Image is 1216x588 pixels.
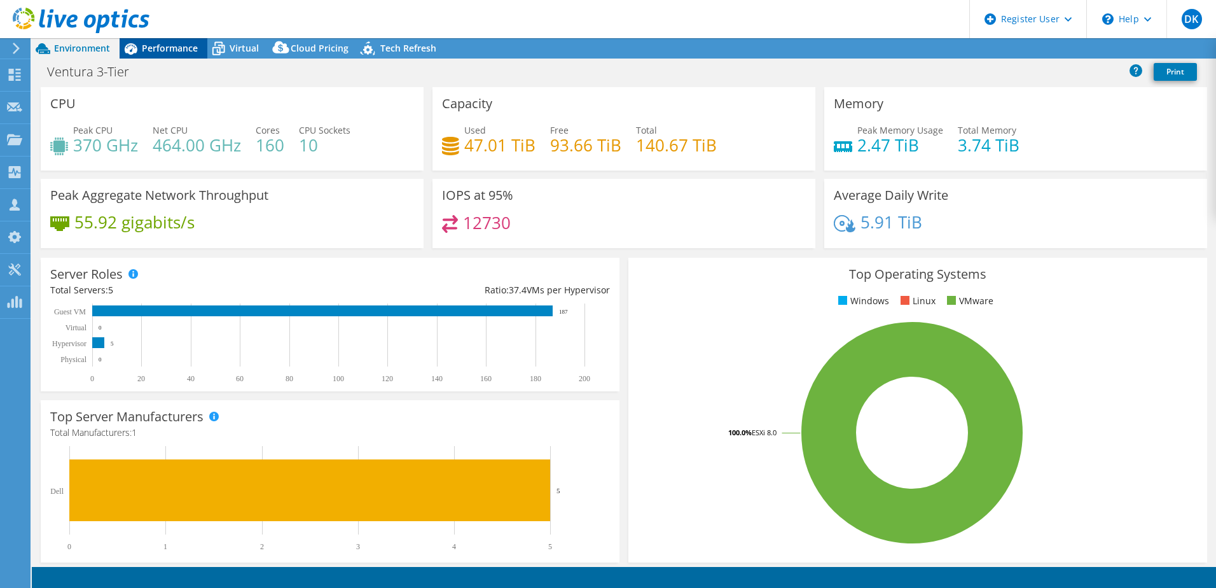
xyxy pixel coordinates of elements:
[74,215,195,229] h4: 55.92 gigabits/s
[153,138,241,152] h4: 464.00 GHz
[752,428,777,437] tspan: ESXi 8.0
[41,65,149,79] h1: Ventura 3-Tier
[509,284,527,296] span: 37.4
[330,283,610,297] div: Ratio: VMs per Hypervisor
[163,542,167,551] text: 1
[50,410,204,424] h3: Top Server Manufacturers
[230,42,259,54] span: Virtual
[1182,9,1202,29] span: DK
[550,138,621,152] h4: 93.66 TiB
[67,542,71,551] text: 0
[834,188,948,202] h3: Average Daily Write
[50,267,123,281] h3: Server Roles
[73,124,113,136] span: Peak CPU
[236,374,244,383] text: 60
[638,267,1198,281] h3: Top Operating Systems
[50,487,64,496] text: Dell
[52,339,86,348] text: Hypervisor
[108,284,113,296] span: 5
[636,124,657,136] span: Total
[382,374,393,383] text: 120
[452,542,456,551] text: 4
[463,216,511,230] h4: 12730
[442,97,492,111] h3: Capacity
[54,42,110,54] span: Environment
[556,487,560,494] text: 5
[442,188,513,202] h3: IOPS at 95%
[480,374,492,383] text: 160
[73,138,138,152] h4: 370 GHz
[636,138,717,152] h4: 140.67 TiB
[256,124,280,136] span: Cores
[153,124,188,136] span: Net CPU
[99,356,102,363] text: 0
[431,374,443,383] text: 140
[728,428,752,437] tspan: 100.0%
[356,542,360,551] text: 3
[54,307,86,316] text: Guest VM
[50,188,268,202] h3: Peak Aggregate Network Throughput
[60,355,86,364] text: Physical
[897,294,936,308] li: Linux
[260,542,264,551] text: 2
[256,138,284,152] h4: 160
[142,42,198,54] span: Performance
[464,138,535,152] h4: 47.01 TiB
[132,426,137,438] span: 1
[380,42,436,54] span: Tech Refresh
[50,426,610,440] h4: Total Manufacturers:
[299,124,350,136] span: CPU Sockets
[857,138,943,152] h4: 2.47 TiB
[958,124,1016,136] span: Total Memory
[66,323,87,332] text: Virtual
[835,294,889,308] li: Windows
[291,42,349,54] span: Cloud Pricing
[550,124,569,136] span: Free
[958,138,1019,152] h4: 3.74 TiB
[90,374,94,383] text: 0
[944,294,993,308] li: VMware
[548,542,552,551] text: 5
[50,97,76,111] h3: CPU
[187,374,195,383] text: 40
[857,124,943,136] span: Peak Memory Usage
[530,374,541,383] text: 180
[559,309,568,315] text: 187
[579,374,590,383] text: 200
[464,124,486,136] span: Used
[111,340,114,347] text: 5
[1154,63,1197,81] a: Print
[860,215,922,229] h4: 5.91 TiB
[99,325,102,331] text: 0
[834,97,883,111] h3: Memory
[286,374,293,383] text: 80
[299,138,350,152] h4: 10
[333,374,344,383] text: 100
[137,374,145,383] text: 20
[1102,13,1114,25] svg: \n
[50,283,330,297] div: Total Servers:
